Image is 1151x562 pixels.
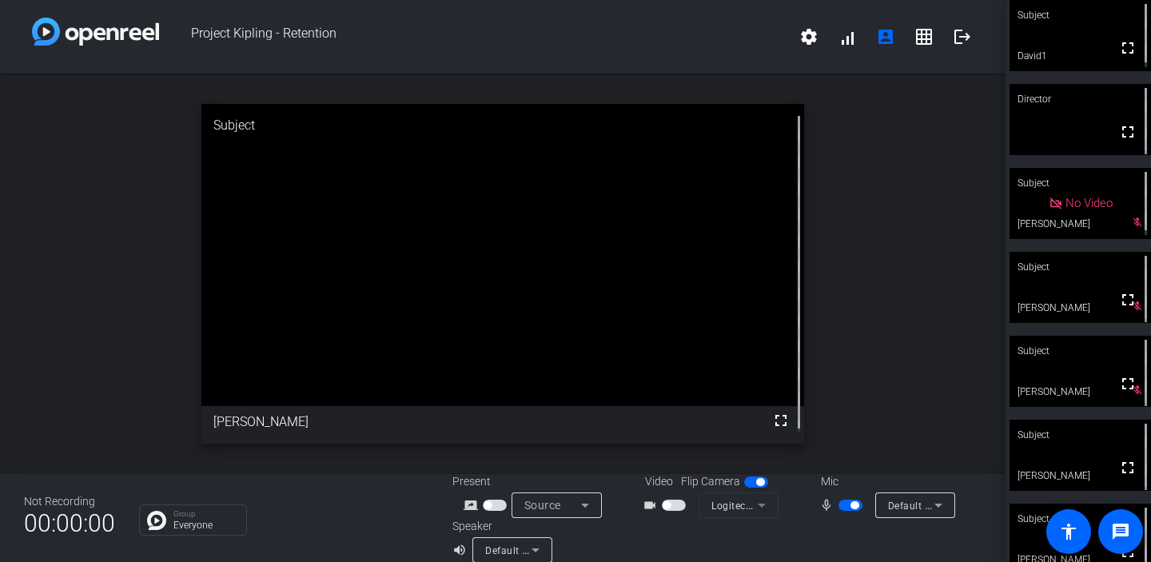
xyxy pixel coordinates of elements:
[485,544,678,556] span: Default - MacBook Pro Speakers (Built-in)
[953,27,972,46] mat-icon: logout
[1111,522,1130,541] mat-icon: message
[828,18,866,56] button: signal_cellular_alt
[1010,168,1151,198] div: Subject
[1010,504,1151,534] div: Subject
[147,511,166,530] img: Chat Icon
[24,504,115,543] span: 00:00:00
[1010,84,1151,114] div: Director
[173,510,238,518] p: Group
[464,496,483,515] mat-icon: screen_share_outline
[914,27,934,46] mat-icon: grid_on
[1118,458,1137,477] mat-icon: fullscreen
[452,540,472,560] mat-icon: volume_up
[524,499,561,512] span: Source
[24,493,115,510] div: Not Recording
[173,520,238,530] p: Everyone
[888,499,1093,512] span: Default - MacBook Pro Microphone (Built-in)
[805,473,965,490] div: Mic
[1118,374,1137,393] mat-icon: fullscreen
[159,18,790,56] span: Project Kipling - Retention
[1118,122,1137,141] mat-icon: fullscreen
[643,496,662,515] mat-icon: videocam_outline
[452,518,548,535] div: Speaker
[452,473,612,490] div: Present
[1118,38,1137,58] mat-icon: fullscreen
[1010,252,1151,282] div: Subject
[1010,420,1151,450] div: Subject
[645,473,673,490] span: Video
[771,411,791,430] mat-icon: fullscreen
[1059,522,1078,541] mat-icon: accessibility
[1010,336,1151,366] div: Subject
[1065,196,1113,210] span: No Video
[681,473,740,490] span: Flip Camera
[201,104,805,147] div: Subject
[876,27,895,46] mat-icon: account_box
[819,496,838,515] mat-icon: mic_none
[1118,290,1137,309] mat-icon: fullscreen
[799,27,818,46] mat-icon: settings
[32,18,159,46] img: white-gradient.svg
